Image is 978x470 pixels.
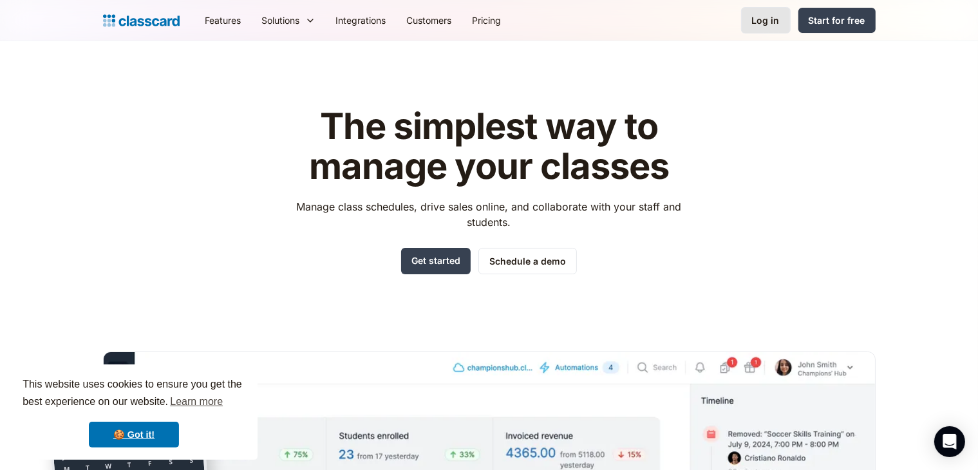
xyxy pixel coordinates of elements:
[478,248,577,274] a: Schedule a demo
[10,364,258,460] div: cookieconsent
[462,6,512,35] a: Pricing
[397,6,462,35] a: Customers
[809,14,865,27] div: Start for free
[252,6,326,35] div: Solutions
[285,107,693,186] h1: The simplest way to manage your classes
[752,14,780,27] div: Log in
[798,8,876,33] a: Start for free
[285,199,693,230] p: Manage class schedules, drive sales online, and collaborate with your staff and students.
[934,426,965,457] div: Open Intercom Messenger
[401,248,471,274] a: Get started
[23,377,245,411] span: This website uses cookies to ensure you get the best experience on our website.
[741,7,791,33] a: Log in
[195,6,252,35] a: Features
[262,14,300,27] div: Solutions
[168,392,225,411] a: learn more about cookies
[326,6,397,35] a: Integrations
[89,422,179,447] a: dismiss cookie message
[103,12,180,30] a: Logo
